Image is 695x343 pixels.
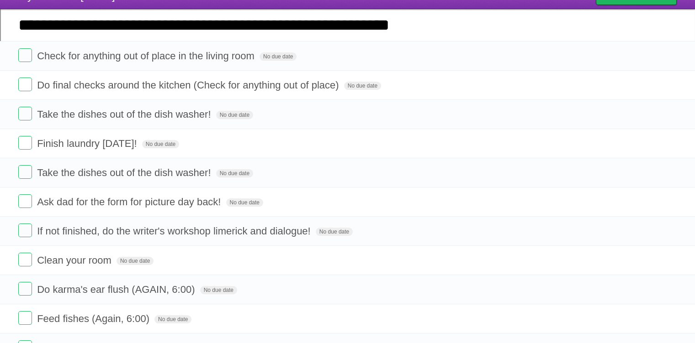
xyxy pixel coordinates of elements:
span: Ask dad for the form for picture day back! [37,196,223,208]
span: No due date [216,111,253,119]
span: No due date [200,286,237,294]
span: No due date [344,82,381,90]
span: Take the dishes out of the dish washer! [37,109,213,120]
span: No due date [316,228,353,236]
span: No due date [216,169,253,177]
span: Do final checks around the kitchen (Check for anything out of place) [37,79,341,91]
div: Move To ... [4,37,691,46]
span: No due date [117,257,154,265]
span: Check for anything out of place in the living room [37,50,257,62]
label: Done [18,165,32,179]
label: Done [18,78,32,91]
span: If not finished, do the writer's workshop limerick and dialogue! [37,225,313,237]
label: Done [18,136,32,150]
div: Sort New > Old [4,29,691,37]
div: Sort A > Z [4,21,691,29]
span: No due date [226,198,263,207]
label: Done [18,311,32,325]
label: Done [18,253,32,266]
span: Take the dishes out of the dish washer! [37,167,213,178]
span: Feed fishes (Again, 6:00) [37,313,152,324]
span: Finish laundry [DATE]! [37,138,139,149]
span: No due date [154,315,191,323]
label: Done [18,48,32,62]
div: Sign out [4,62,691,70]
div: Delete [4,46,691,54]
label: Done [18,107,32,120]
span: No due date [142,140,179,148]
div: Home [4,4,191,12]
label: Done [18,194,32,208]
div: Options [4,54,691,62]
span: Clean your room [37,255,114,266]
span: Do karma's ear flush (AGAIN, 6:00) [37,284,197,295]
label: Done [18,282,32,296]
span: No due date [260,52,297,61]
label: Done [18,223,32,237]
